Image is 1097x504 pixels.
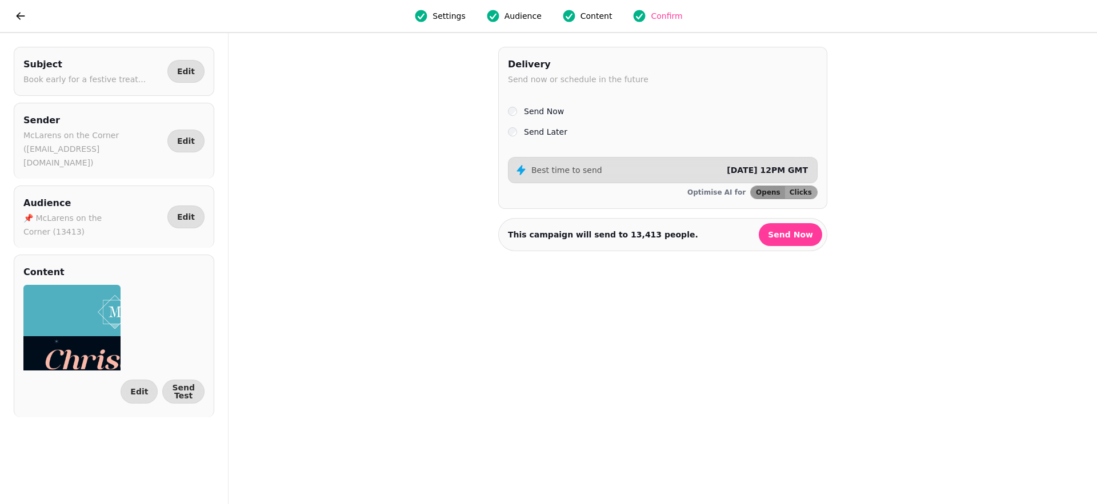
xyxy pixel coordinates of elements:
[167,130,205,152] button: Edit
[177,137,195,145] span: Edit
[23,264,65,280] h2: Content
[162,380,205,404] button: Send Test
[756,189,780,196] span: Opens
[23,195,163,211] h2: Audience
[651,10,682,22] span: Confirm
[433,10,465,22] span: Settings
[130,388,148,396] span: Edit
[524,125,567,139] label: Send Later
[505,10,542,22] span: Audience
[751,186,785,199] button: Opens
[785,186,817,199] button: Clicks
[23,128,163,170] p: McLarens on the Corner ([EMAIL_ADDRESS][DOMAIN_NAME])
[167,205,205,228] button: Edit
[23,57,146,72] h2: Subject
[727,166,808,175] span: [DATE] 12PM GMT
[508,72,648,86] p: Send now or schedule in the future
[23,211,163,239] p: 📌 McLarens on the Corner (13413)
[23,112,163,128] h2: Sender
[121,380,158,404] button: Edit
[631,230,662,239] strong: 13,413
[759,223,822,246] button: Send Now
[177,67,195,75] span: Edit
[172,384,195,400] span: Send Test
[23,72,146,86] p: Book early for a festive treat...
[177,213,195,221] span: Edit
[508,229,698,240] p: This campaign will send to people.
[790,189,812,196] span: Clicks
[768,231,813,239] span: Send Now
[167,60,205,83] button: Edit
[687,188,746,197] p: Optimise AI for
[531,164,602,176] p: Best time to send
[524,104,564,118] label: Send Now
[9,5,32,27] button: go back
[580,10,612,22] span: Content
[508,57,648,72] h2: Delivery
